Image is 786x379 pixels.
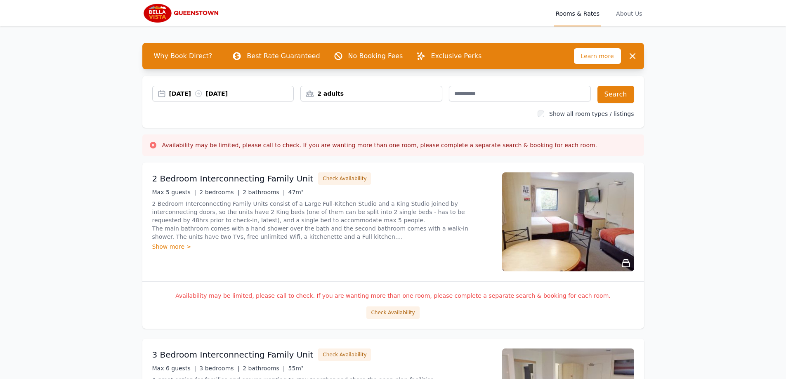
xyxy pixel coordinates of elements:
[243,189,285,195] span: 2 bathrooms |
[142,3,222,23] img: Bella Vista Queenstown
[199,365,239,372] span: 3 bedrooms |
[247,51,320,61] p: Best Rate Guaranteed
[152,365,196,372] span: Max 6 guests |
[162,141,597,149] h3: Availability may be limited, please call to check. If you are wanting more than one room, please ...
[366,306,419,319] button: Check Availability
[243,365,285,372] span: 2 bathrooms |
[318,172,371,185] button: Check Availability
[288,189,304,195] span: 47m²
[152,349,314,360] h3: 3 Bedroom Interconnecting Family Unit
[152,189,196,195] span: Max 5 guests |
[152,242,492,251] div: Show more >
[152,173,314,184] h3: 2 Bedroom Interconnecting Family Unit
[199,189,239,195] span: 2 bedrooms |
[549,111,634,117] label: Show all room types / listings
[152,292,634,300] p: Availability may be limited, please call to check. If you are wanting more than one room, please ...
[301,89,442,98] div: 2 adults
[318,348,371,361] button: Check Availability
[152,200,492,241] p: 2 Bedroom Interconnecting Family Units consist of a Large Full-Kitchen Studio and a King Studio j...
[574,48,621,64] span: Learn more
[147,48,219,64] span: Why Book Direct?
[431,51,482,61] p: Exclusive Perks
[288,365,304,372] span: 55m²
[597,86,634,103] button: Search
[348,51,403,61] p: No Booking Fees
[169,89,294,98] div: [DATE] [DATE]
